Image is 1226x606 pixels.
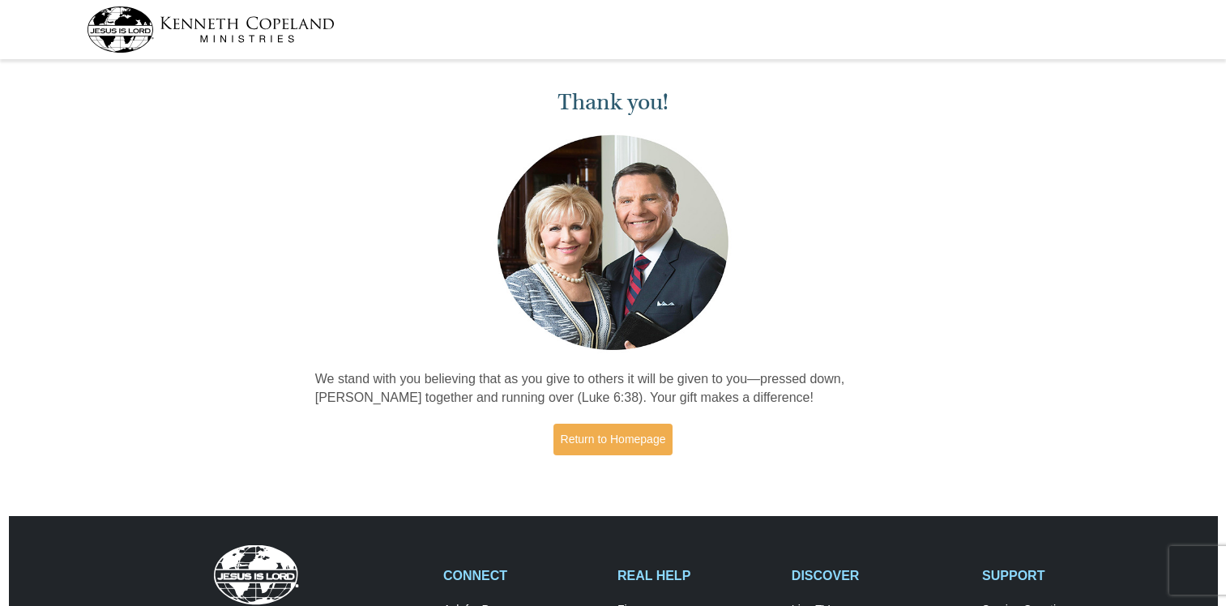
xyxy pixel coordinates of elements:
h2: DISCOVER [792,568,965,583]
img: Kenneth and Gloria [493,131,733,354]
h2: CONNECT [443,568,600,583]
img: kcm-header-logo.svg [87,6,335,53]
h2: REAL HELP [617,568,775,583]
h1: Thank you! [315,89,912,116]
h2: SUPPORT [982,568,1139,583]
p: We stand with you believing that as you give to others it will be given to you—pressed down, [PER... [315,370,912,408]
a: Return to Homepage [553,424,673,455]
